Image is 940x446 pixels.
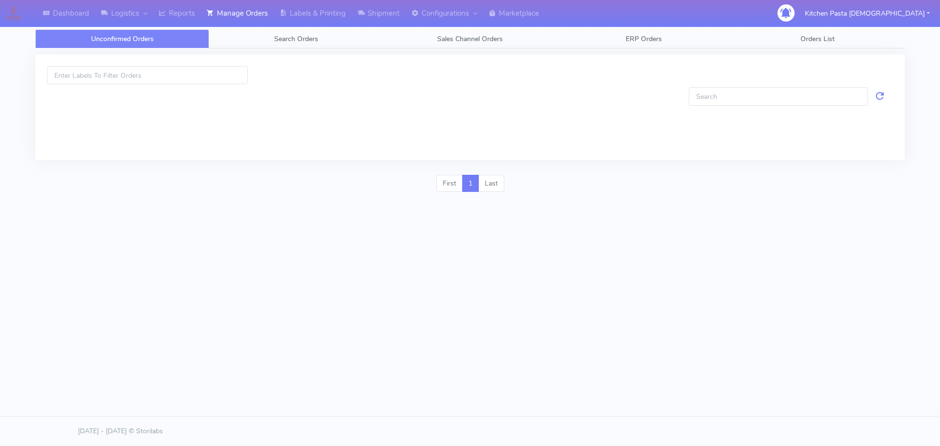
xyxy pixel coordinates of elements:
[437,34,503,44] span: Sales Channel Orders
[91,34,154,44] span: Unconfirmed Orders
[626,34,662,44] span: ERP Orders
[800,34,835,44] span: Orders List
[35,29,905,48] ul: Tabs
[462,175,479,192] a: 1
[798,3,937,23] button: Kitchen Pasta [DEMOGRAPHIC_DATA]
[47,66,248,84] input: Enter Labels To Filter Orders
[689,87,868,105] input: Search
[274,34,318,44] span: Search Orders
